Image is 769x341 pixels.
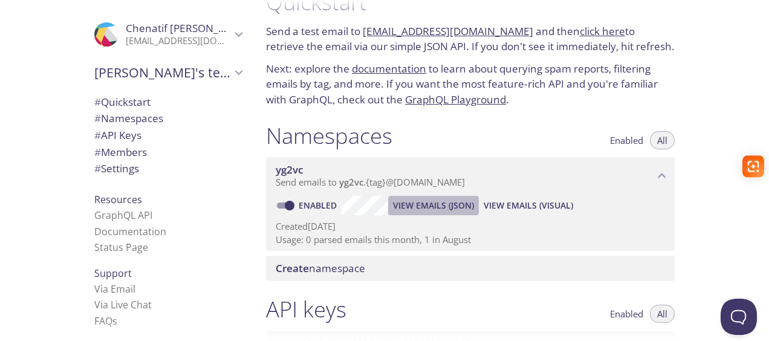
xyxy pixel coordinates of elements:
[94,193,142,206] span: Resources
[94,209,152,222] a: GraphQL API
[94,128,101,142] span: #
[580,24,625,38] a: click here
[94,282,135,296] a: Via Email
[276,233,665,246] p: Usage: 0 parsed emails this month, 1 in August
[85,110,251,127] div: Namespaces
[266,122,392,149] h1: Namespaces
[266,296,346,323] h1: API keys
[94,64,231,81] span: [PERSON_NAME]'s team
[603,305,651,323] button: Enabled
[19,19,29,29] img: logo_orange.svg
[94,161,139,175] span: Settings
[85,15,251,54] div: Chenatif mohammed
[94,111,101,125] span: #
[276,220,665,233] p: Created [DATE]
[94,298,152,311] a: Via Live Chat
[94,95,101,109] span: #
[112,314,117,328] span: s
[31,31,133,41] div: Domain: [DOMAIN_NAME]
[94,145,147,159] span: Members
[134,71,204,79] div: Keywords by Traffic
[363,24,533,38] a: [EMAIL_ADDRESS][DOMAIN_NAME]
[85,160,251,177] div: Team Settings
[19,31,29,41] img: website_grey.svg
[650,305,675,323] button: All
[94,225,166,238] a: Documentation
[85,57,251,88] div: Chenatif's team
[266,24,675,54] p: Send a test email to and then to retrieve the email via our simple JSON API. If you don't see it ...
[393,198,474,213] span: View Emails (JSON)
[94,95,151,109] span: Quickstart
[297,200,342,211] a: Enabled
[85,94,251,111] div: Quickstart
[94,145,101,159] span: #
[34,19,59,29] div: v 4.0.25
[266,61,675,108] p: Next: explore the to learn about querying spam reports, filtering emails by tag, and more. If you...
[120,70,130,80] img: tab_keywords_by_traffic_grey.svg
[266,157,675,195] div: yg2vc namespace
[352,62,426,76] a: documentation
[276,176,465,188] span: Send emails to . {tag} @[DOMAIN_NAME]
[266,256,675,281] div: Create namespace
[126,35,231,47] p: [EMAIL_ADDRESS][DOMAIN_NAME]
[405,93,506,106] a: GraphQL Playground
[603,131,651,149] button: Enabled
[276,261,365,275] span: namespace
[650,131,675,149] button: All
[94,314,117,328] a: FAQ
[46,71,108,79] div: Domain Overview
[94,267,132,280] span: Support
[94,241,148,254] a: Status Page
[479,196,578,215] button: View Emails (Visual)
[94,161,101,175] span: #
[33,70,42,80] img: tab_domain_overview_orange.svg
[339,176,363,188] span: yg2vc
[94,128,141,142] span: API Keys
[126,21,251,35] span: Chenatif [PERSON_NAME]
[94,111,163,125] span: Namespaces
[276,261,309,275] span: Create
[85,144,251,161] div: Members
[388,196,479,215] button: View Emails (JSON)
[484,198,573,213] span: View Emails (Visual)
[721,299,757,335] iframe: Help Scout Beacon - Open
[85,127,251,144] div: API Keys
[276,163,303,177] span: yg2vc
